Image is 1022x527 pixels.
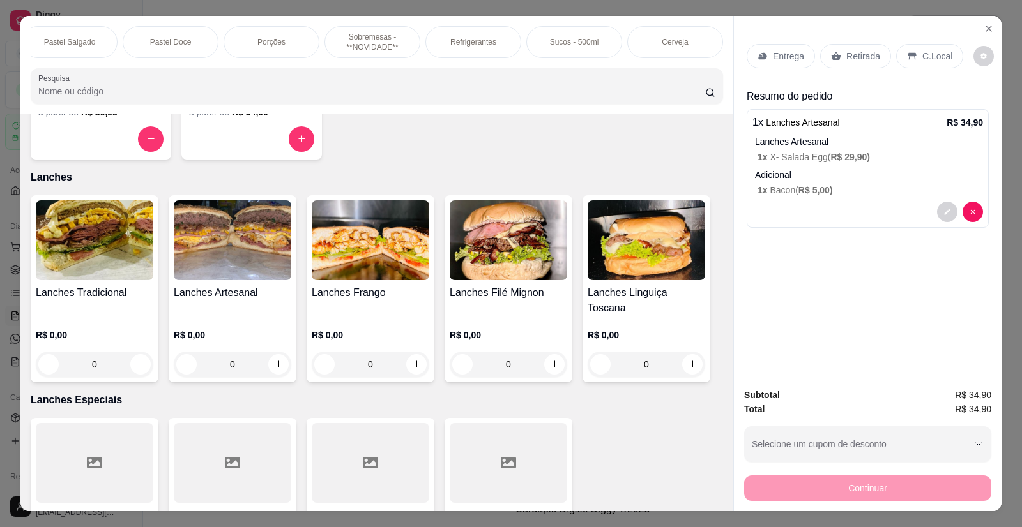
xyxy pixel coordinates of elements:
span: R$ 34,90 [955,402,991,416]
strong: Total [744,404,765,414]
label: Pesquisa [38,73,74,84]
p: Adicional [755,168,983,181]
h4: Misto Quente [312,508,429,523]
p: Pastel Salgado [44,37,96,47]
p: R$ 0,00 [588,329,705,341]
p: Sucos - 500ml [550,37,599,47]
h4: X-porquinho [36,508,153,523]
p: Porções [257,37,286,47]
span: R$ 34,90 [955,388,991,402]
button: increase-product-quantity [138,126,164,152]
p: R$ 34,90 [947,116,983,129]
button: Close [979,19,999,39]
p: Bacon ( [758,184,983,197]
button: decrease-product-quantity [963,202,983,222]
span: 1 x [758,152,770,162]
p: Sobremesas - **NOVIDADE** [335,32,409,52]
span: R$ 29,90 ) [830,152,870,162]
p: Pastel Doce [150,37,192,47]
p: 1 x [752,115,840,130]
span: Lanches Artesanal [766,117,839,128]
h4: Bauru [450,508,567,523]
img: product-image [174,200,291,280]
p: R$ 0,00 [36,329,153,341]
img: product-image [588,200,705,280]
button: increase-product-quantity [289,126,314,152]
img: product-image [312,200,429,280]
strong: Subtotal [744,390,780,400]
p: C.Local [922,50,952,63]
p: Entrega [773,50,804,63]
p: R$ 0,00 [312,329,429,341]
h4: Lanches Tradicional [36,285,153,301]
img: product-image [450,200,567,280]
p: Refrigerantes [450,37,496,47]
p: R$ 0,00 [450,329,567,341]
img: product-image [36,200,153,280]
input: Pesquisa [38,85,705,98]
button: Selecione um cupom de desconto [744,426,991,462]
p: Lanches Artesanal [755,135,983,148]
h4: Lanches Linguiça Toscana [588,285,705,316]
p: Retirada [846,50,880,63]
span: R$ 5,00 ) [798,185,833,195]
p: Lanches [31,170,723,185]
button: decrease-product-quantity [973,46,994,66]
p: X- Salada Egg ( [758,151,983,163]
p: Lanches Especiais [31,392,723,408]
p: Cerveja [662,37,688,47]
p: Resumo do pedido [747,89,989,104]
span: 1 x [758,185,770,195]
p: R$ 0,00 [174,329,291,341]
h4: Lanches Artesanal [174,285,291,301]
h4: X-bacon Cheddar [174,508,291,523]
h4: Lanches Frango [312,285,429,301]
h4: Lanches Filé Mignon [450,285,567,301]
button: decrease-product-quantity [937,202,957,222]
